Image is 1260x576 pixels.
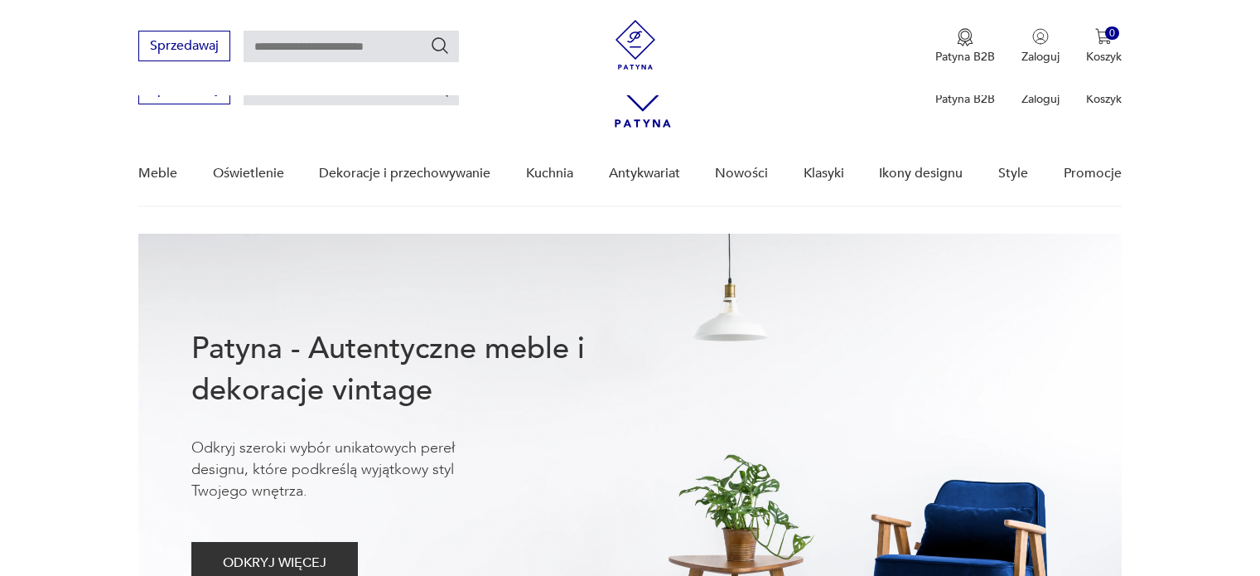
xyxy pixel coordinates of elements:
[191,438,506,502] p: Odkryj szeroki wybór unikatowych pereł designu, które podkreślą wyjątkowy styl Twojego wnętrza.
[935,28,995,65] button: Patyna B2B
[1086,91,1122,107] p: Koszyk
[879,142,963,206] a: Ikony designu
[957,28,973,46] img: Ikona medalu
[611,20,660,70] img: Patyna - sklep z meblami i dekoracjami vintage
[213,142,284,206] a: Oświetlenie
[609,142,680,206] a: Antykwariat
[1021,91,1060,107] p: Zaloguj
[138,85,230,96] a: Sprzedawaj
[191,559,358,570] a: ODKRYJ WIĘCEJ
[319,142,490,206] a: Dekoracje i przechowywanie
[935,49,995,65] p: Patyna B2B
[191,328,639,411] h1: Patyna - Autentyczne meble i dekoracje vintage
[1105,27,1119,41] div: 0
[1021,28,1060,65] button: Zaloguj
[1086,49,1122,65] p: Koszyk
[138,41,230,53] a: Sprzedawaj
[1086,28,1122,65] button: 0Koszyk
[1032,28,1049,45] img: Ikonka użytkownika
[1095,28,1112,45] img: Ikona koszyka
[1064,142,1122,206] a: Promocje
[998,142,1028,206] a: Style
[138,31,230,61] button: Sprzedawaj
[715,142,768,206] a: Nowości
[430,36,450,56] button: Szukaj
[526,142,573,206] a: Kuchnia
[804,142,844,206] a: Klasyki
[138,142,177,206] a: Meble
[935,28,995,65] a: Ikona medaluPatyna B2B
[935,91,995,107] p: Patyna B2B
[1021,49,1060,65] p: Zaloguj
